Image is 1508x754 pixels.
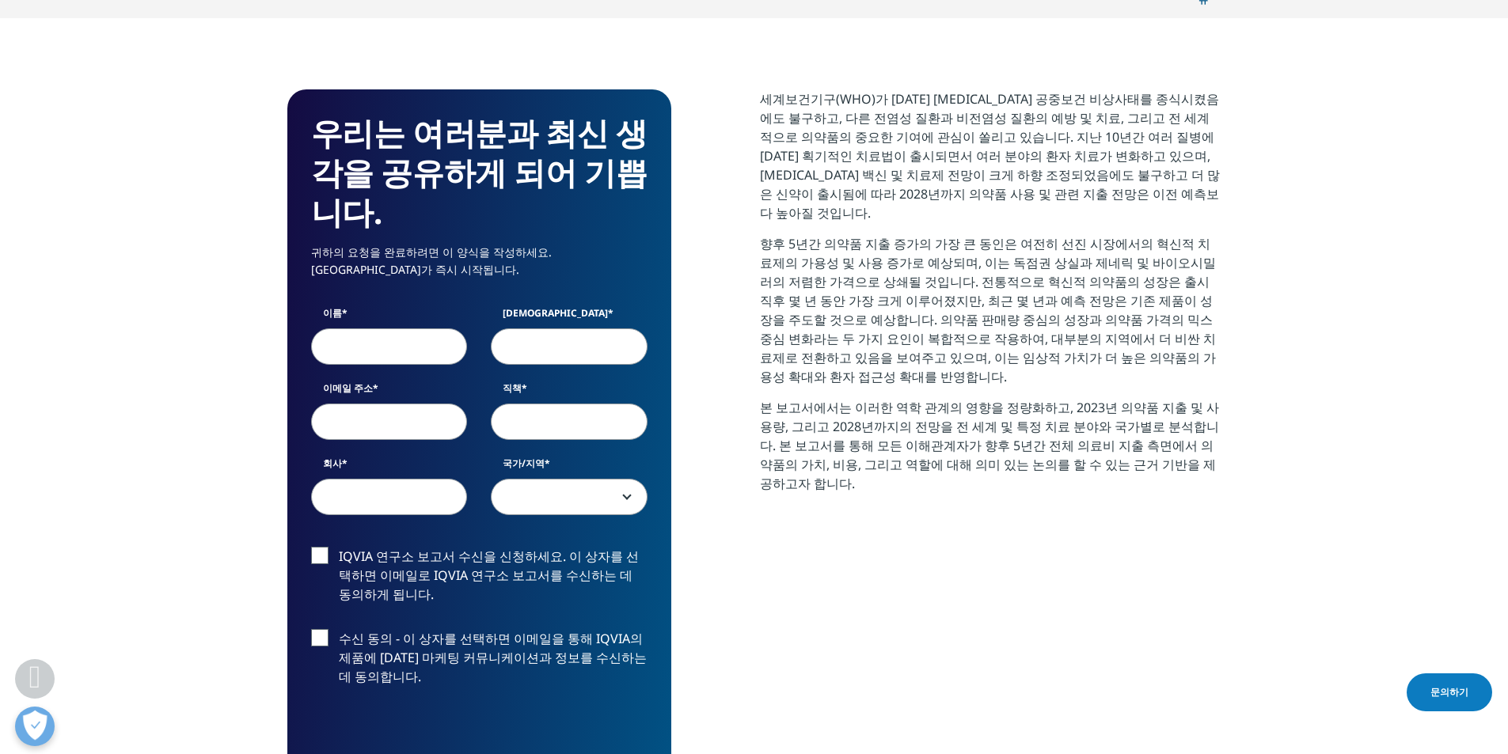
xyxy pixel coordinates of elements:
[323,381,373,395] font: 이메일 주소
[323,306,342,320] font: 이름
[323,457,342,470] font: 회사
[760,90,1220,222] font: 세계보건기구(WHO)가 [DATE] [MEDICAL_DATA] 공중보건 비상사태를 종식시켰음에도 불구하고, 다른 전염성 질환과 비전염성 질환의 예방 및 치료, 그리고 전 세계...
[15,707,55,746] button: 공개형 기본 설정
[339,548,639,603] font: IQVIA 연구소 보고서 수신을 신청하세요. 이 상자를 선택하면 이메일로 IQVIA 연구소 보고서를 수신하는 데 동의하게 됩니다.
[1407,673,1492,711] a: 문의하기
[503,381,522,395] font: 직책
[311,244,552,277] font: 귀하의 요청을 완료하려면 이 양식을 작성하세요. [GEOGRAPHIC_DATA]가 즉시 시작됩니다.
[503,306,608,320] font: [DEMOGRAPHIC_DATA]
[760,399,1219,492] font: 본 보고서에서는 이러한 역학 관계의 영향을 정량화하고, 2023년 의약품 지출 및 사용량, 그리고 2028년까지의 전망을 전 세계 및 특정 치료 분야와 국가별로 분석합니다. ...
[311,111,648,233] font: 우리는 여러분과 최신 생각을 공유하게 되어 기쁩니다.
[1430,685,1468,699] font: 문의하기
[339,630,647,685] font: 수신 동의 - 이 상자를 선택하면 이메일을 통해 IQVIA의 제품에 [DATE] 마케팅 커뮤니케이션과 정보를 수신하는 데 동의합니다.
[760,235,1216,385] font: 향후 5년간 의약품 지출 증가의 가장 큰 동인은 여전히 ​​선진 시장에서의 혁신적 치료제의 가용성 및 사용 증가로 예상되며, 이는 독점권 상실과 제네릭 및 바이오시밀러의 저렴...
[503,457,545,470] font: 국가/지역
